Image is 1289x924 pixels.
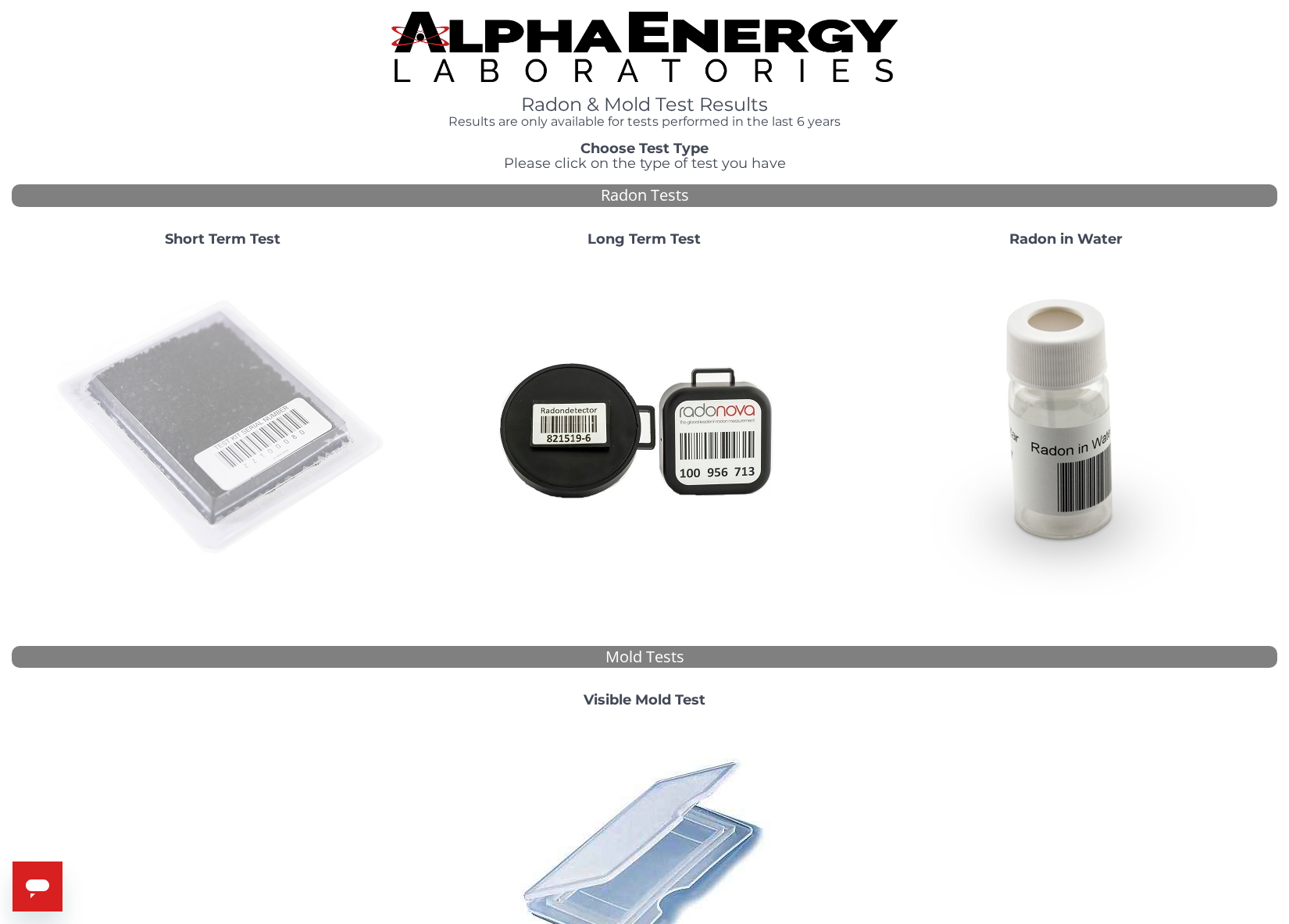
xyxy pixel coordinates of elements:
[391,115,898,129] h4: Results are only available for tests performed in the last 6 years
[584,691,705,708] strong: Visible Mold Test
[477,260,812,596] img: Radtrak2vsRadtrak3.jpg
[1009,230,1123,248] strong: Radon in Water
[12,646,1277,669] div: Mold Tests
[898,260,1234,596] img: RadoninWater.jpg
[587,230,701,248] strong: Long Term Test
[580,140,709,157] strong: Choose Test Type
[55,260,391,596] img: ShortTerm.jpg
[12,862,62,912] iframe: Button to launch messaging window, conversation in progress
[12,184,1277,207] div: Radon Tests
[391,12,898,82] img: TightCrop.jpg
[391,95,898,115] h1: Radon & Mold Test Results
[504,155,786,172] span: Please click on the type of test you have
[165,230,280,248] strong: Short Term Test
